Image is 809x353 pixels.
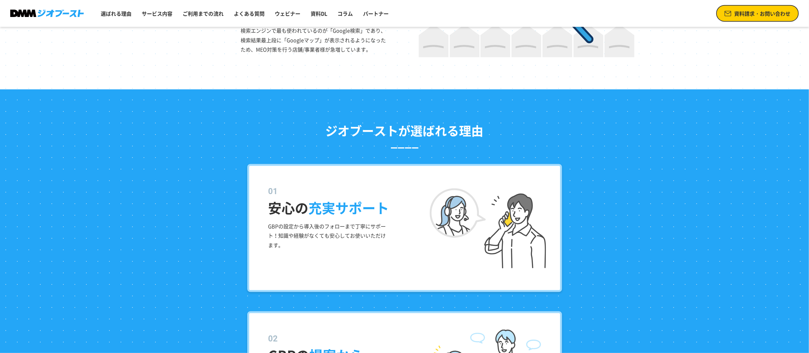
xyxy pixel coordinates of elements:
img: DMMジオブースト [10,10,84,18]
a: 資料DL [308,7,330,20]
p: 検索エンジンで最も使われているのが「Google検索」であり、 検索結果最上段に「Googleマップ」が表示されるようになったため、MEO対策を行う店舗/事業者様が急増しています。 [241,20,390,54]
a: サービス内容 [139,7,175,20]
a: パートナー [361,7,391,20]
a: コラム [335,7,355,20]
a: 選ばれる理由 [98,7,134,20]
span: 資料請求・お問い合わせ [734,10,790,17]
a: 資料請求・お問い合わせ [716,5,799,22]
a: ご利用までの流れ [180,7,226,20]
p: GBPの設定から導入後のフォローまで丁寧にサポート！知識や経験がなくても安心してお使いいただけます。 [268,222,388,250]
span: 充実サポート [309,198,389,218]
a: よくある質問 [231,7,267,20]
a: ウェビナー [272,7,303,20]
dt: 安心の [268,185,551,218]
